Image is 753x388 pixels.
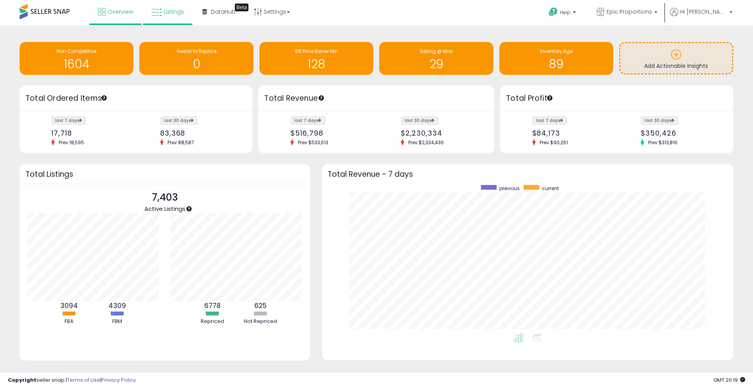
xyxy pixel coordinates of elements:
span: current [542,185,559,192]
i: Get Help [548,7,558,17]
label: last 7 days [51,116,86,125]
span: Inventory Age [540,48,573,54]
div: FBM [94,318,141,325]
div: $350,426 [641,129,719,137]
span: DataHub [211,8,236,16]
div: 83,368 [160,129,239,137]
span: 2025-10-10 20:19 GMT [713,376,745,384]
div: seller snap | | [8,377,136,384]
div: Tooltip anchor [186,205,193,212]
b: 625 [254,301,267,310]
h1: 128 [263,58,369,71]
p: 7,403 [144,190,186,205]
div: Tooltip anchor [235,4,249,11]
div: $516,798 [290,129,371,137]
b: 3094 [60,301,78,310]
div: $2,230,334 [401,129,481,137]
div: Repriced [189,318,236,325]
span: previous [499,185,520,192]
a: Inventory Age 89 [499,42,613,75]
a: Add Actionable Insights [620,43,732,73]
h3: Total Revenue - 7 days [328,171,728,177]
a: Non Competitive 1604 [20,42,133,75]
h3: Total Ordered Items [25,93,247,104]
h1: 29 [383,58,489,71]
a: Help [542,1,584,25]
label: last 7 days [532,116,567,125]
h3: Total Revenue [264,93,488,104]
h1: 89 [503,58,609,71]
span: Hi [PERSON_NAME] [680,8,727,16]
h1: 1604 [23,58,130,71]
label: last 30 days [160,116,198,125]
h3: Total Profit [506,93,727,104]
a: Terms of Use [67,376,100,384]
span: Epic Proportions [607,8,652,16]
span: Prev: $313,816 [644,139,681,146]
div: FBA [46,318,93,325]
label: last 7 days [290,116,326,125]
span: Non Competitive [57,48,96,54]
div: Tooltip anchor [546,94,553,102]
span: Prev: 18,595 [55,139,88,146]
div: $84,173 [532,129,611,137]
div: Not Repriced [237,318,284,325]
h3: Total Listings [25,171,304,177]
span: Needs to Reprice [177,48,216,54]
span: Selling @ Max [420,48,453,54]
span: Prev: 88,587 [164,139,198,146]
a: Privacy Policy [101,376,136,384]
label: last 30 days [401,116,439,125]
div: 17,718 [51,129,130,137]
label: last 30 days [641,116,679,125]
a: Hi [PERSON_NAME] [670,8,733,25]
span: Help [560,9,571,16]
div: Tooltip anchor [318,94,325,102]
a: BB Price Below Min 128 [259,42,373,75]
span: Add Actionable Insights [645,62,708,70]
b: 6778 [204,301,221,310]
b: 4309 [108,301,126,310]
span: Overview [108,8,133,16]
a: Selling @ Max 29 [379,42,493,75]
span: BB Price Below Min [295,48,338,54]
strong: Copyright [8,376,36,384]
span: Active Listings [144,205,186,213]
span: Prev: $2,334,436 [404,139,448,146]
a: Needs to Reprice 0 [139,42,253,75]
h1: 0 [143,58,249,71]
span: Listings [164,8,184,16]
span: Prev: $533,613 [294,139,332,146]
span: Prev: $90,261 [536,139,572,146]
div: Tooltip anchor [101,94,108,102]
